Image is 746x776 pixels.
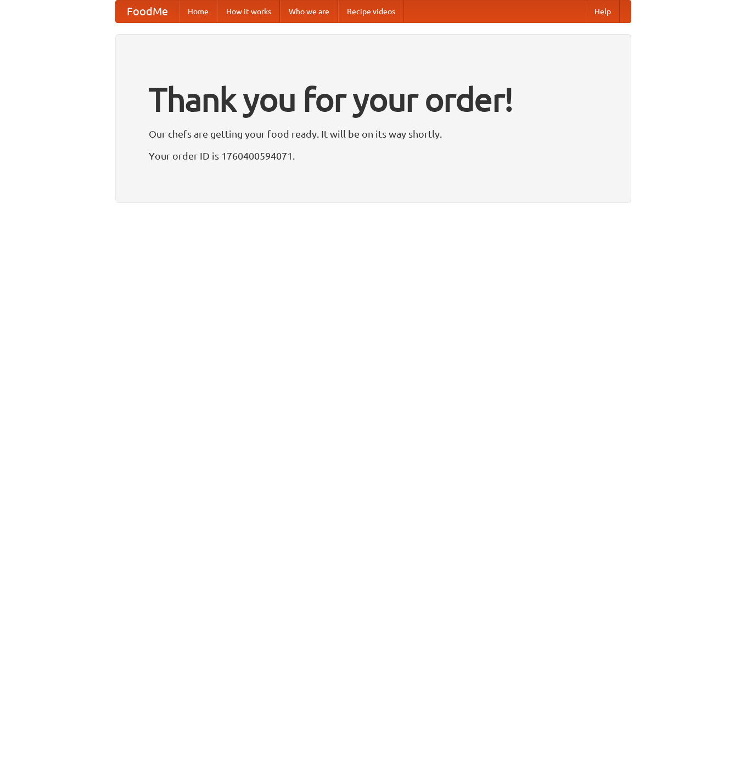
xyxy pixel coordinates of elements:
a: Recipe videos [338,1,404,22]
a: Home [179,1,217,22]
a: Help [586,1,620,22]
a: FoodMe [116,1,179,22]
p: Our chefs are getting your food ready. It will be on its way shortly. [149,126,598,142]
a: How it works [217,1,280,22]
a: Who we are [280,1,338,22]
h1: Thank you for your order! [149,73,598,126]
p: Your order ID is 1760400594071. [149,148,598,164]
